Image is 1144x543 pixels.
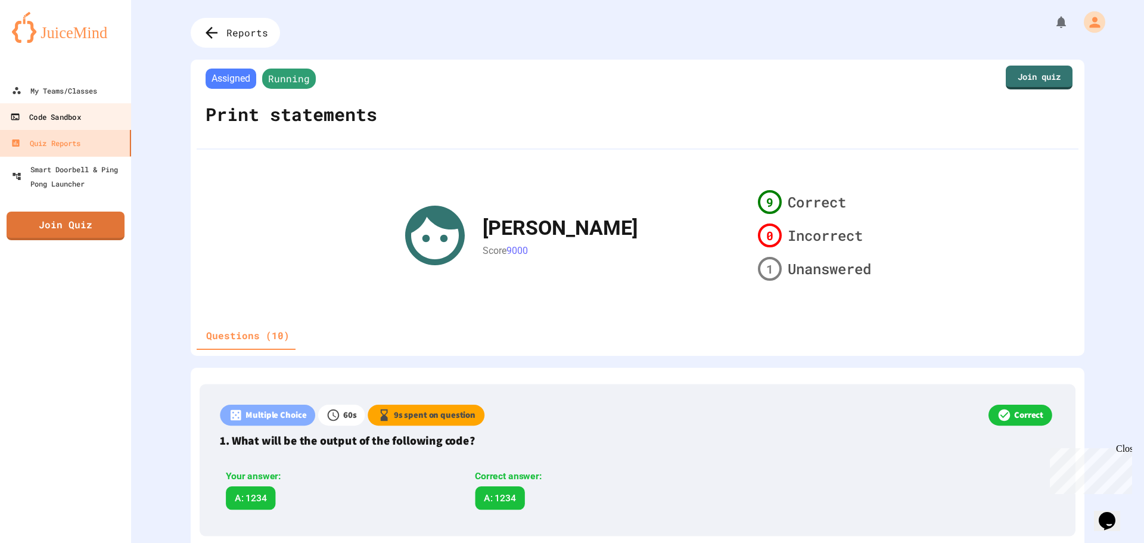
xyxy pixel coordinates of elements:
[1014,409,1043,422] p: Correct
[1045,443,1132,494] iframe: chat widget
[506,245,528,256] span: 9000
[197,321,299,350] div: basic tabs example
[483,245,506,256] span: Score
[11,136,80,150] div: Quiz Reports
[788,225,863,246] span: Incorrect
[226,486,275,510] div: A: 1234
[197,321,299,350] button: Questions (10)
[483,213,638,243] div: [PERSON_NAME]
[758,224,782,247] div: 0
[226,470,455,484] div: Your answer:
[7,212,125,240] a: Join Quiz
[1094,495,1132,531] iframe: chat widget
[475,486,524,510] div: A: 1234
[758,257,782,281] div: 1
[758,190,782,214] div: 9
[1032,12,1071,32] div: My Notifications
[5,5,82,76] div: Chat with us now!Close
[220,432,1055,449] p: 1. What will be the output of the following code?
[343,409,357,422] p: 60 s
[788,258,871,280] span: Unanswered
[475,470,704,484] div: Correct answer:
[12,162,126,191] div: Smart Doorbell & Ping Pong Launcher
[12,12,119,43] img: logo-orange.svg
[203,92,380,136] div: Print statements
[206,69,256,89] span: Assigned
[394,409,475,422] p: 9 s spent on question
[245,409,306,422] p: Multiple Choice
[12,83,97,98] div: My Teams/Classes
[1071,8,1108,36] div: My Account
[788,191,846,213] span: Correct
[1006,66,1072,89] a: Join quiz
[226,26,268,40] span: Reports
[262,69,316,89] span: Running
[10,110,80,125] div: Code Sandbox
